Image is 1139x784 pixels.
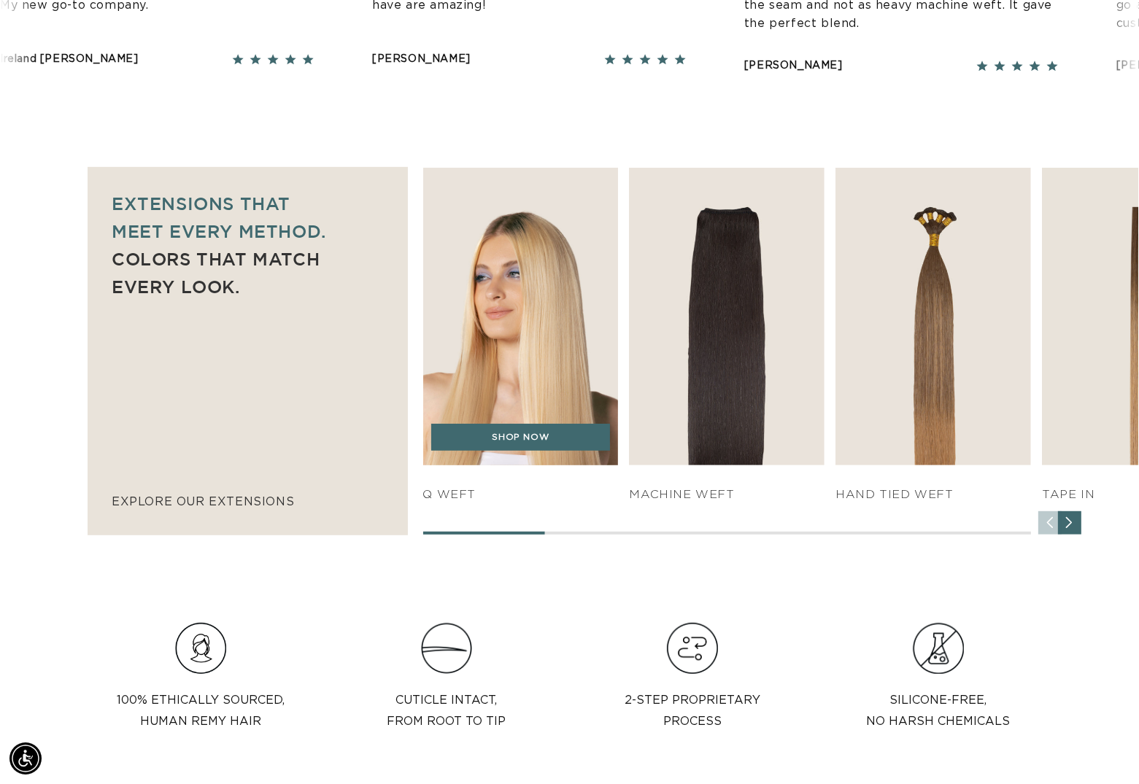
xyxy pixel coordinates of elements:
[866,690,1010,732] p: Silicone-Free, No Harsh Chemicals
[629,487,825,502] h4: Machine Weft
[9,742,42,775] div: Accessibility Menu
[418,160,623,473] img: q weft
[112,245,384,300] p: Colors that match every look.
[117,690,285,732] p: 100% Ethically sourced, Human Remy Hair
[835,168,1031,502] div: 3 / 7
[387,690,506,732] p: Cuticle intact, from root to tip
[175,623,226,674] img: Hair_Icon_a70f8c6f-f1c4-41e1-8dbd-f323a2e654e6.png
[835,487,1031,502] h4: HAND TIED WEFT
[112,190,384,217] p: Extensions that
[431,424,609,451] a: SHOP NOW
[423,168,619,502] div: 1 / 7
[360,50,458,69] div: [PERSON_NAME]
[629,168,825,502] div: 2 / 7
[112,492,384,513] p: explore our extensions
[423,487,619,502] h4: q weft
[1058,511,1081,535] div: Next slide
[732,57,830,75] div: [PERSON_NAME]
[667,623,718,674] img: Hair_Icon_e13bf847-e4cc-4568-9d64-78eb6e132bb2.png
[112,217,384,245] p: meet every method.
[421,623,472,674] img: Clip_path_group_11631e23-4577-42dd-b462-36179a27abaf.png
[625,690,760,732] p: 2-step proprietary process
[913,623,964,674] img: Group.png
